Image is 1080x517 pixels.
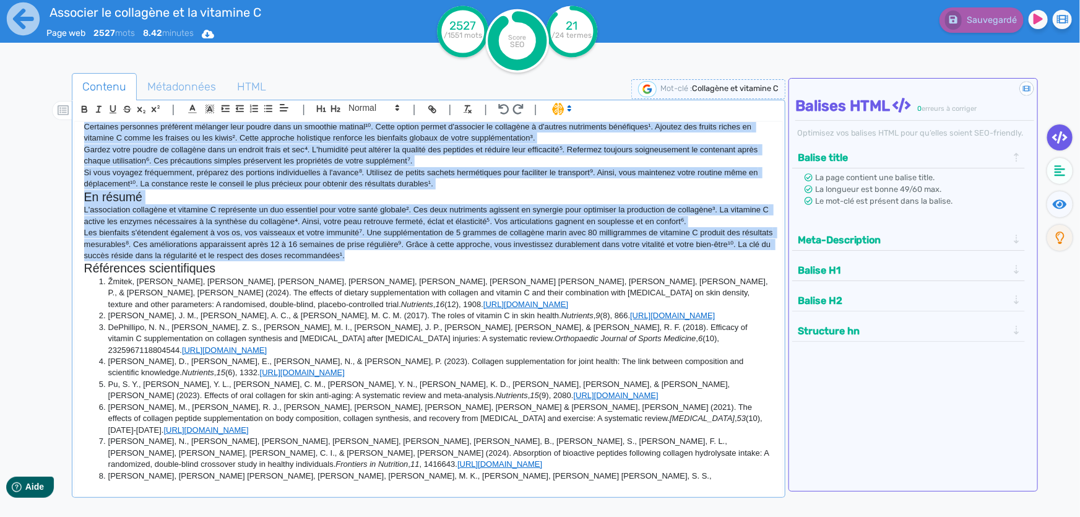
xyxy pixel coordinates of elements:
[794,321,1012,341] button: Structure hn
[143,28,194,38] span: minutes
[93,28,135,38] span: mots
[302,101,305,118] span: |
[484,101,487,118] span: |
[638,81,657,97] img: google-serp-logo.png
[96,471,773,505] li: [PERSON_NAME], [PERSON_NAME] [PERSON_NAME], [PERSON_NAME], [PERSON_NAME], M. K., [PERSON_NAME], [...
[84,227,773,261] p: Les bienfaits s'étendent également à vos os, vos vaisseaux et votre immunité⁷. Une supplémentatio...
[794,147,1012,168] button: Balise title
[496,391,528,400] em: Nutrients
[816,185,942,194] span: La longueur est bonne 49/60 max.
[96,436,773,470] li: [PERSON_NAME], N., [PERSON_NAME], [PERSON_NAME], [PERSON_NAME], [PERSON_NAME], [PERSON_NAME], B.,...
[217,368,225,377] em: 15
[794,147,1023,168] div: Balise title
[260,368,345,377] a: [URL][DOMAIN_NAME]
[72,73,137,101] a: Contenu
[630,311,715,320] a: [URL][DOMAIN_NAME]
[508,33,526,41] tspan: Score
[84,167,773,190] p: Si vous voyagez fréquemment, préparez des portions individuelles à l'avance⁸. Utilisez de petits ...
[182,368,214,377] em: Nutrients
[143,28,162,38] b: 8.42
[551,31,592,40] tspan: /24 termes
[96,310,773,321] li: [PERSON_NAME], J. M., [PERSON_NAME], A. C., & [PERSON_NAME], M. C. M. (2017). The roles of vitami...
[444,31,482,40] tspan: /1551 mots
[172,101,175,118] span: |
[96,322,773,356] li: DePhillipo, N. N., [PERSON_NAME], Z. S., [PERSON_NAME], M. I., [PERSON_NAME], J. P., [PERSON_NAME...
[96,356,773,379] li: [PERSON_NAME], D., [PERSON_NAME], E., [PERSON_NAME], N., & [PERSON_NAME], P. (2023). Collagen sup...
[922,105,977,113] span: erreurs à corriger
[46,28,85,38] span: Page web
[410,459,419,469] em: 11
[816,196,953,206] span: Le mot-clé est présent dans la balise.
[84,261,773,276] h2: Références scientifiques
[794,230,1012,250] button: Meta-Description
[794,290,1023,311] div: Balise H2
[795,127,1034,139] div: Optimisez vos balises HTML pour qu’elles soient SEO-friendly.
[84,144,773,167] p: Gardez votre poudre de collagène dans un endroit frais et sec⁴. L'humidité peut altérer la qualit...
[84,190,773,204] h2: En résumé
[457,459,542,469] a: [URL][DOMAIN_NAME]
[530,391,539,400] em: 15
[692,84,779,93] span: Collagène et vitamine C
[84,204,773,227] p: L'association collagène et vitamine C représente un duo essentiel pour votre santé globale². Ces ...
[816,173,935,182] span: La page contient une balise title.
[574,391,659,400] a: [URL][DOMAIN_NAME]
[96,379,773,402] li: Pu, S. Y., [PERSON_NAME], Y. L., [PERSON_NAME], C. M., [PERSON_NAME], Y. N., [PERSON_NAME], K. D....
[413,101,416,118] span: |
[84,121,773,144] p: Certaines personnes préfèrent mélanger leur poudre dans un smoothie matinal¹⁰. Cette option perme...
[794,321,1023,341] div: Structure hn
[794,230,1023,250] div: Meta-Description
[96,402,773,436] li: [PERSON_NAME], M., [PERSON_NAME], R. J., [PERSON_NAME], [PERSON_NAME], [PERSON_NAME], [PERSON_NAM...
[96,276,773,310] li: Žmitek, [PERSON_NAME], [PERSON_NAME], [PERSON_NAME], [PERSON_NAME], [PERSON_NAME], [PERSON_NAME] ...
[940,7,1024,33] button: Sauvegardé
[660,84,692,93] span: Mot-clé :
[449,101,452,118] span: |
[670,414,735,423] em: [MEDICAL_DATA]
[698,334,702,343] em: 6
[93,28,115,38] b: 2527
[918,105,922,113] span: 0
[794,290,1012,311] button: Balise H2
[510,40,524,49] tspan: SEO
[335,459,408,469] em: Frontiers in Nutrition
[436,300,444,309] em: 16
[566,19,577,33] tspan: 21
[163,425,248,435] a: [URL][DOMAIN_NAME]
[555,334,696,343] em: Orthopaedic Journal of Sports Medicine
[795,97,1034,115] h4: Balises HTML
[137,73,227,101] a: Métadonnées
[596,311,600,320] em: 9
[227,73,277,101] a: HTML
[401,300,433,309] em: Nutrients
[737,414,746,423] em: 53
[967,15,1017,25] span: Sauvegardé
[483,300,568,309] a: [URL][DOMAIN_NAME]
[275,100,293,115] span: Aligment
[182,345,267,355] a: [URL][DOMAIN_NAME]
[561,311,594,320] em: Nutrients
[72,70,136,103] span: Contenu
[794,260,1012,280] button: Balise H1
[794,260,1023,280] div: Balise H1
[449,19,476,33] tspan: 2527
[534,101,537,118] span: |
[227,70,276,103] span: HTML
[137,70,226,103] span: Métadonnées
[46,2,371,22] input: title
[546,102,576,116] span: I.Assistant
